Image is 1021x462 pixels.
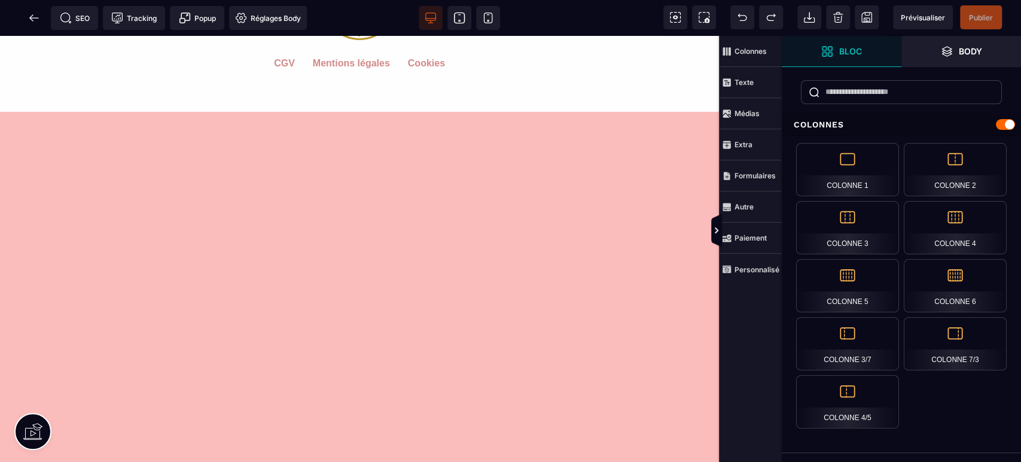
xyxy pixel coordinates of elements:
[719,67,782,98] span: Texte
[313,22,390,58] default: Mentions légales
[904,201,1007,254] div: Colonne 4
[734,171,776,180] strong: Formulaires
[797,5,821,29] span: Importer
[719,129,782,160] span: Extra
[796,375,899,428] div: Colonne 4/5
[969,13,993,22] span: Publier
[235,12,301,24] span: Réglages Body
[179,12,216,24] span: Popup
[274,22,295,58] default: CGV
[719,192,782,223] span: Autre
[782,114,1021,136] div: Colonnes
[22,6,46,30] span: Retour
[730,5,754,29] span: Défaire
[901,13,945,22] span: Prévisualiser
[170,6,224,30] span: Créer une alerte modale
[103,6,165,30] span: Code de suivi
[419,6,443,30] span: Voir bureau
[476,6,500,30] span: Voir mobile
[719,160,782,192] span: Formulaires
[719,223,782,254] span: Paiement
[904,259,1007,312] div: Colonne 6
[796,317,899,370] div: Colonne 3/7
[229,6,307,30] span: Favicon
[759,5,783,29] span: Rétablir
[734,47,767,56] strong: Colonnes
[447,6,471,30] span: Voir tablette
[692,5,716,29] span: Capture d'écran
[901,36,1021,67] span: Ouvrir les calques
[734,140,752,149] strong: Extra
[796,259,899,312] div: Colonne 5
[796,143,899,196] div: Colonne 1
[719,36,782,67] span: Colonnes
[782,36,901,67] span: Ouvrir les blocs
[782,213,794,249] span: Afficher les vues
[855,5,879,29] span: Enregistrer
[734,109,760,118] strong: Médias
[408,22,445,58] default: Cookies
[663,5,687,29] span: Voir les composants
[719,254,782,285] span: Personnalisé
[734,265,779,274] strong: Personnalisé
[111,12,157,24] span: Tracking
[826,5,850,29] span: Nettoyage
[959,47,982,56] strong: Body
[904,317,1007,370] div: Colonne 7/3
[960,5,1002,29] span: Enregistrer le contenu
[796,201,899,254] div: Colonne 3
[904,143,1007,196] div: Colonne 2
[734,202,754,211] strong: Autre
[734,233,767,242] strong: Paiement
[893,5,953,29] span: Aperçu
[719,98,782,129] span: Médias
[839,47,862,56] strong: Bloc
[60,12,90,24] span: SEO
[51,6,98,30] span: Métadata SEO
[734,78,754,87] strong: Texte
